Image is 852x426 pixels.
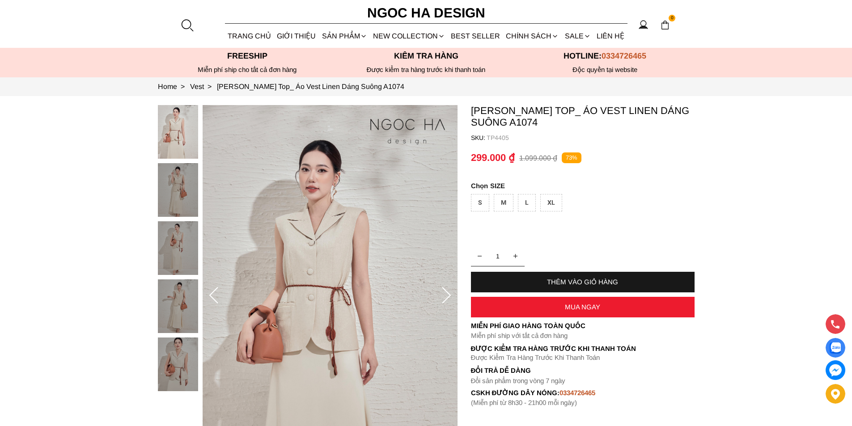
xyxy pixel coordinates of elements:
[337,66,516,74] p: Được kiểm tra hàng trước khi thanh toán
[471,332,568,339] font: Miễn phí ship với tất cả đơn hàng
[190,83,217,90] a: Link to Vest
[204,83,215,90] span: >
[158,105,198,159] img: Audrey Top_ Áo Vest Linen Dáng Suông A1074_mini_0
[448,24,503,48] a: BEST SELLER
[487,134,695,141] p: TP4405
[826,360,845,380] a: messenger
[359,2,493,24] a: Ngoc Ha Design
[471,354,695,362] p: Được Kiểm Tra Hàng Trước Khi Thanh Toán
[471,105,695,128] p: [PERSON_NAME] Top_ Áo Vest Linen Dáng Suông A1074
[519,154,557,162] p: 1.099.000 ₫
[471,389,560,396] font: cskh đường dây nóng:
[217,83,404,90] a: Link to Audrey Top_ Áo Vest Linen Dáng Suông A1074
[602,51,646,60] span: 0334726465
[370,24,448,48] a: NEW COLLECTION
[494,194,513,211] div: M
[158,221,198,275] img: Audrey Top_ Áo Vest Linen Dáng Suông A1074_mini_2
[471,194,489,211] div: S
[394,51,458,60] font: Kiểm tra hàng
[471,182,695,190] p: SIZE
[830,342,841,354] img: Display image
[471,399,577,406] font: (Miễn phí từ 8h30 - 21h00 mỗi ngày)
[158,66,337,74] div: Miễn phí ship cho tất cả đơn hàng
[158,279,198,333] img: Audrey Top_ Áo Vest Linen Dáng Suông A1074_mini_3
[518,194,536,211] div: L
[319,24,370,48] div: SẢN PHẨM
[177,83,188,90] span: >
[471,377,566,384] font: Đổi sản phẩm trong vòng 7 ngày
[471,134,487,141] h6: SKU:
[471,322,585,329] font: Miễn phí giao hàng toàn quốc
[471,303,695,311] div: MUA NGAY
[503,24,562,48] div: Chính sách
[158,51,337,61] p: Freeship
[471,345,695,353] p: Được Kiểm Tra Hàng Trước Khi Thanh Toán
[562,24,593,48] a: SALE
[158,83,190,90] a: Link to Home
[471,278,695,286] div: THÊM VÀO GIỎ HÀNG
[826,338,845,358] a: Display image
[562,152,581,164] p: 73%
[560,389,595,396] font: 0334726465
[516,51,695,61] p: Hotline:
[274,24,319,48] a: GIỚI THIỆU
[471,367,695,374] h6: Đổi trả dễ dàng
[516,66,695,74] h6: Độc quyền tại website
[471,247,525,265] input: Quantity input
[540,194,562,211] div: XL
[158,337,198,391] img: Audrey Top_ Áo Vest Linen Dáng Suông A1074_mini_4
[660,20,670,30] img: img-CART-ICON-ksit0nf1
[593,24,627,48] a: LIÊN HỆ
[471,152,515,164] p: 299.000 ₫
[158,163,198,217] img: Audrey Top_ Áo Vest Linen Dáng Suông A1074_mini_1
[669,15,676,22] span: 0
[225,24,274,48] a: TRANG CHỦ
